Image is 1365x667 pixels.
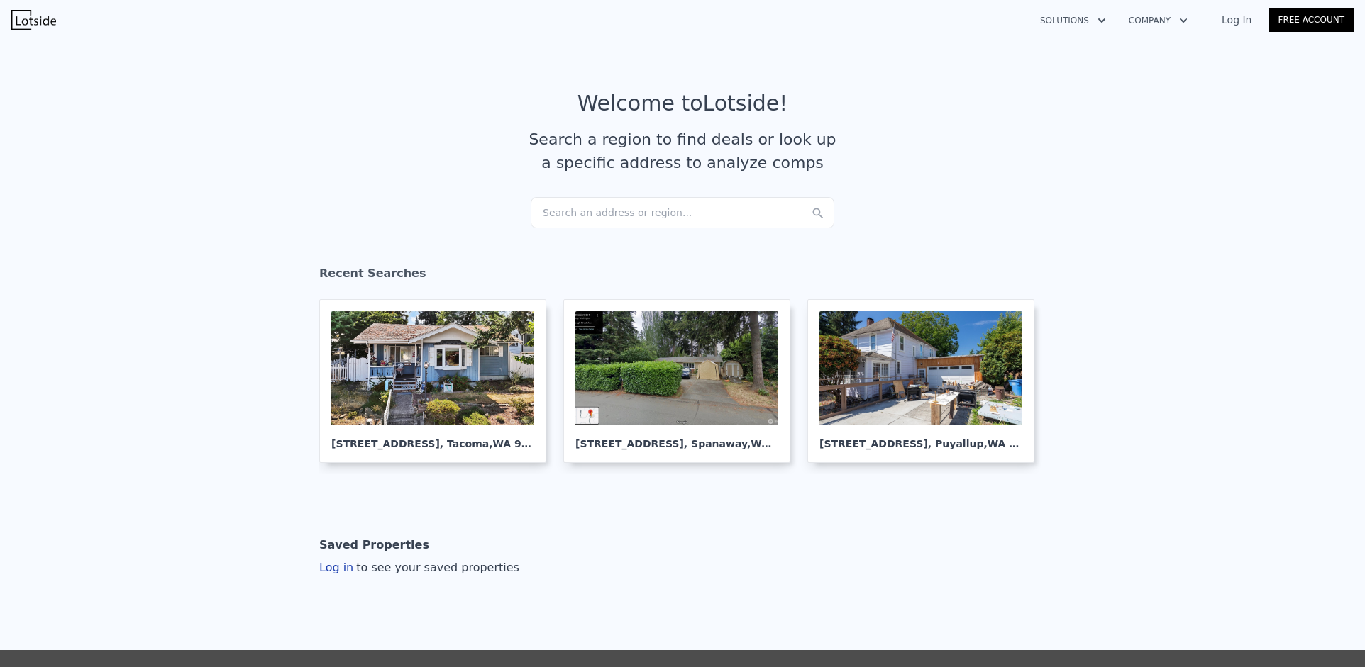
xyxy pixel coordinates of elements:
div: Search an address or region... [531,197,834,228]
span: , WA 98387 [747,438,807,449]
div: Log in [319,559,519,576]
span: , WA 98371 [983,438,1044,449]
div: [STREET_ADDRESS] , Tacoma [331,425,534,451]
img: Lotside [11,10,56,30]
span: to see your saved properties [353,561,519,574]
div: [STREET_ADDRESS] , Puyallup [819,425,1022,451]
a: [STREET_ADDRESS], Spanaway,WA 98387 [563,299,802,463]
span: , WA 98405 [489,438,549,449]
a: Free Account [1269,8,1354,32]
a: [STREET_ADDRESS], Tacoma,WA 98405 [319,299,558,463]
div: Recent Searches [319,254,1046,299]
a: Log In [1205,13,1269,27]
button: Company [1117,8,1199,33]
a: [STREET_ADDRESS], Puyallup,WA 98371 [807,299,1046,463]
div: Search a region to find deals or look up a specific address to analyze comps [524,128,841,174]
div: Welcome to Lotside ! [577,91,788,116]
div: Saved Properties [319,531,429,559]
div: [STREET_ADDRESS] , Spanaway [575,425,778,451]
button: Solutions [1029,8,1117,33]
